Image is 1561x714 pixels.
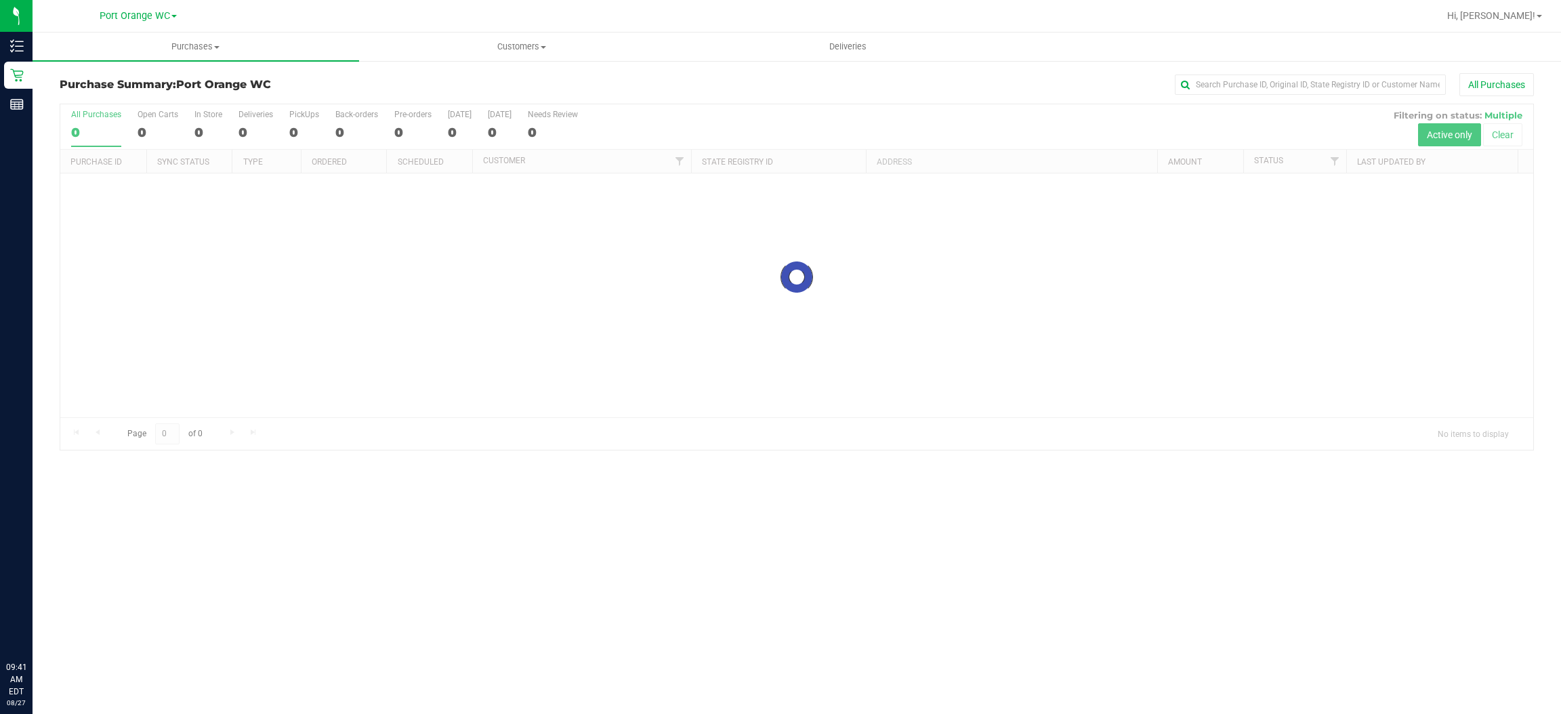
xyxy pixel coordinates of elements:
[359,33,686,61] a: Customers
[100,10,170,22] span: Port Orange WC
[1447,10,1535,21] span: Hi, [PERSON_NAME]!
[176,78,271,91] span: Port Orange WC
[60,79,551,91] h3: Purchase Summary:
[33,33,359,61] a: Purchases
[685,33,1012,61] a: Deliveries
[10,68,24,82] inline-svg: Retail
[811,41,885,53] span: Deliveries
[1459,73,1534,96] button: All Purchases
[14,606,54,646] iframe: Resource center
[10,39,24,53] inline-svg: Inventory
[360,41,685,53] span: Customers
[1175,75,1446,95] input: Search Purchase ID, Original ID, State Registry ID or Customer Name...
[6,698,26,708] p: 08/27
[40,604,56,620] iframe: Resource center unread badge
[6,661,26,698] p: 09:41 AM EDT
[33,41,359,53] span: Purchases
[10,98,24,111] inline-svg: Reports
